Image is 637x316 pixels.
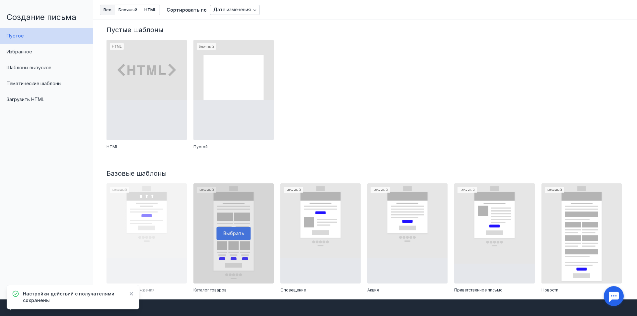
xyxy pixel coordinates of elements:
[115,5,141,15] button: Блочный
[193,287,227,293] span: Каталог товаров
[193,40,274,140] div: Блочный
[106,169,167,177] span: Базовые шаблоны
[280,287,306,293] span: Оповещение
[193,144,208,150] span: Пустой
[100,5,115,15] button: Все
[106,183,187,284] div: Блочный
[193,183,274,284] div: БлочныйВыбрать
[280,287,361,293] div: Оповещение
[541,287,558,293] span: Новости
[7,33,24,38] span: Пустое
[106,26,163,34] span: Пустые шаблоны
[454,287,534,293] div: Приветственное письмо
[210,5,260,15] button: Дате изменения
[193,144,274,150] div: Пустой
[104,8,111,12] span: Все
[280,183,361,284] div: Блочный
[7,65,51,70] span: Шаблоны выпусков
[167,7,207,13] span: Сортировать по
[7,49,32,54] span: Избранное
[367,287,448,293] div: Акция
[541,287,622,293] div: Новости
[7,81,61,86] span: Тематические шаблоны
[367,183,448,284] div: Блочный
[106,144,187,150] div: HTML
[144,8,156,12] span: HTML
[454,183,534,284] div: Блочный
[141,5,160,15] button: HTML
[7,12,76,22] span: Создание письма
[367,287,379,293] span: Акция
[7,96,44,102] span: Загрузить HTML
[106,287,187,293] div: Письмо подтверждения
[213,7,251,13] span: Дате изменения
[454,287,503,293] span: Приветственное письмо
[193,287,274,293] div: Каталог товаров
[106,40,187,140] div: HTML
[106,144,118,150] span: HTML
[541,183,622,284] div: Блочный
[23,290,124,304] span: Настройки действий с получателями сохранены
[118,8,137,12] span: Блочный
